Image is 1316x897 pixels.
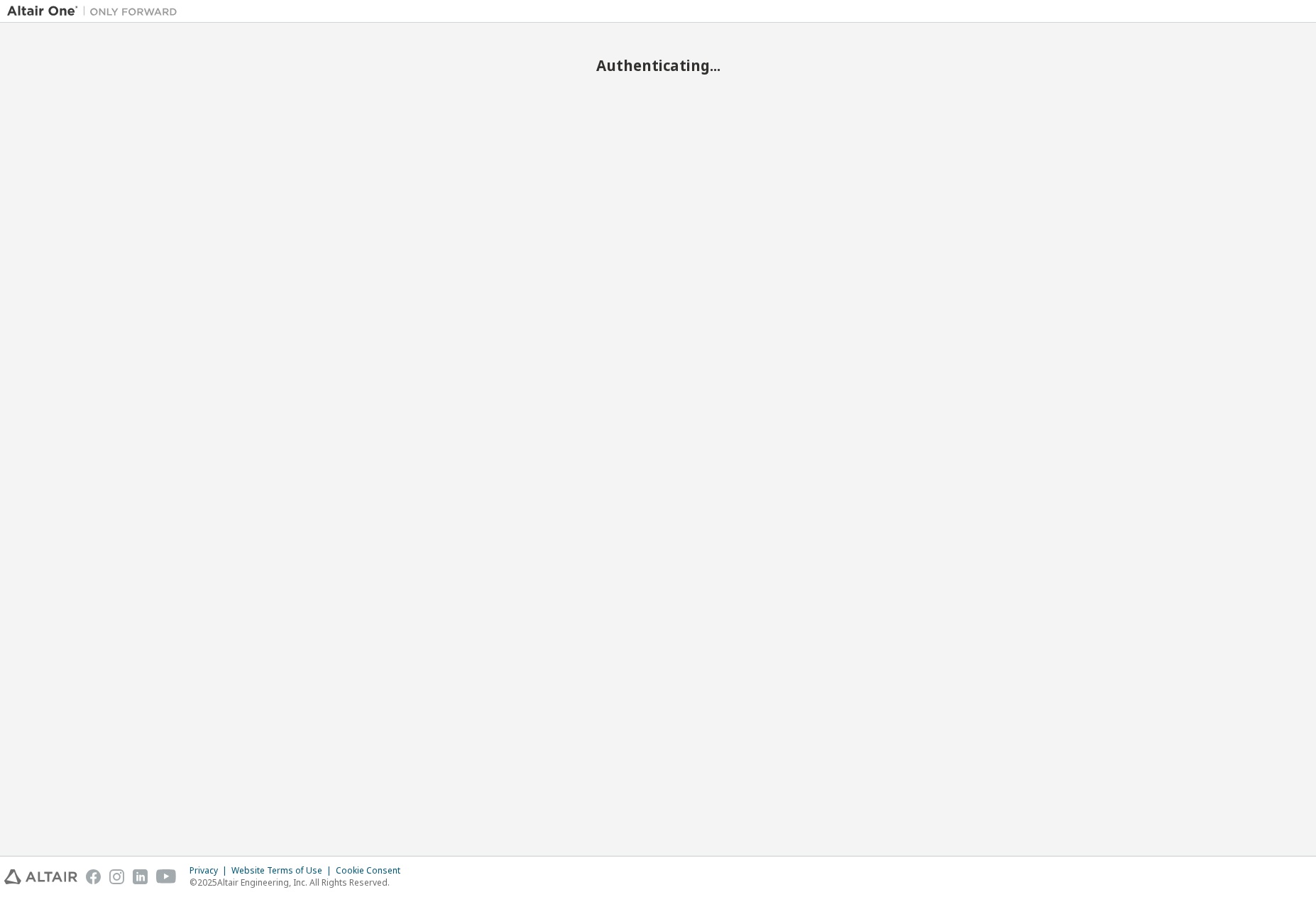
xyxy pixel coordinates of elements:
[190,876,409,888] p: © 2025 Altair Engineering, Inc. All Rights Reserved.
[190,865,231,876] div: Privacy
[109,869,124,884] img: instagram.svg
[86,869,101,884] img: facebook.svg
[133,869,148,884] img: linkedin.svg
[7,56,1309,75] h2: Authenticating...
[336,865,409,876] div: Cookie Consent
[4,869,77,884] img: altair_logo.svg
[231,865,336,876] div: Website Terms of Use
[7,4,185,18] img: Altair One
[156,869,177,884] img: youtube.svg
